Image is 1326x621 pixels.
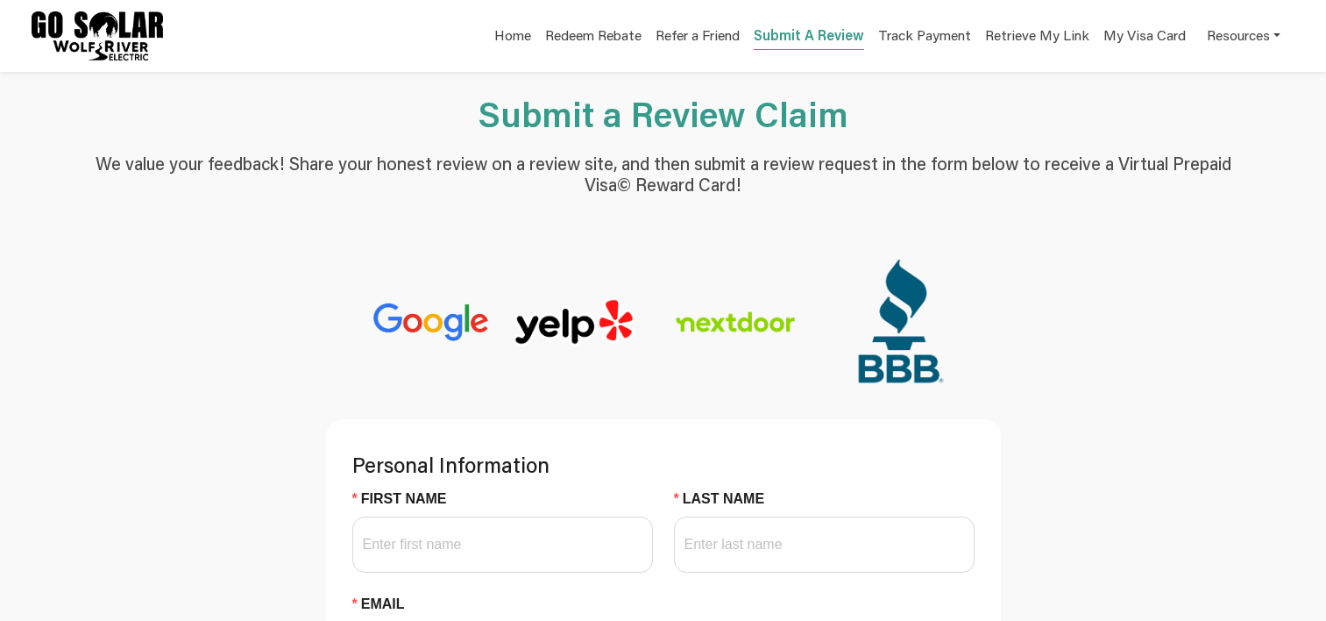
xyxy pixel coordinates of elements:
[352,489,460,510] label: First Name
[878,25,971,51] a: Track Payment
[674,489,778,510] label: Last Name
[1207,18,1280,54] a: Resources
[369,296,492,347] img: Google
[656,292,814,352] img: Next Door
[494,25,531,51] a: Home
[96,153,1231,195] h5: We value your feedback! Share your honest review on a review site, and then submit a review reque...
[32,11,163,61] img: Program logo
[1103,18,1186,54] a: My Visa Card
[352,594,418,615] label: Email
[352,446,975,478] h4: Personal Information
[545,25,642,51] a: Redeem Rebate
[96,93,1231,135] h1: Submit a Review Claim
[352,517,653,573] input: First Name
[674,517,975,573] input: Last Name
[513,297,635,346] img: Yelp
[754,25,864,50] a: Submit A Review
[656,25,740,51] a: Refer a Friend
[835,246,958,398] img: Better Business Bureau
[985,25,1089,51] a: Retrieve My Link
